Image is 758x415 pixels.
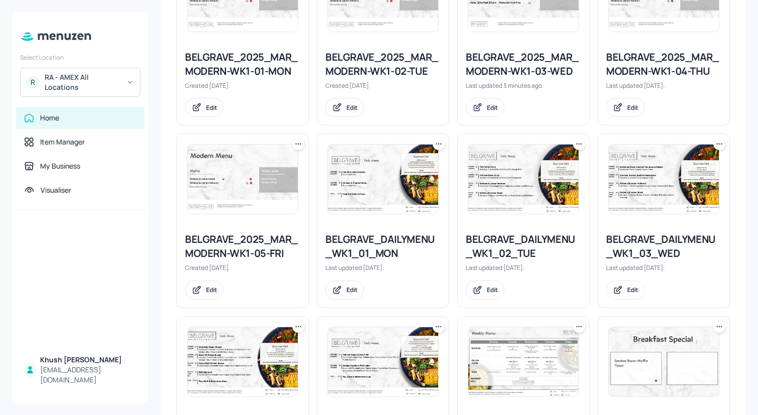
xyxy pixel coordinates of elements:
[609,327,719,396] img: 2025-08-01-1754050646675qzt3pojd187.jpeg
[40,113,59,123] div: Home
[466,50,581,78] div: BELGRAVE_2025_MAR_MODERN-WK1-03-WED
[466,263,581,272] div: Last updated [DATE].
[606,50,721,78] div: BELGRAVE_2025_MAR_MODERN-WK1-04-THU
[606,81,721,90] div: Last updated [DATE].
[206,103,217,112] div: Edit
[40,161,80,171] div: My Business
[40,365,136,385] div: [EMAIL_ADDRESS][DOMAIN_NAME]
[609,145,719,214] img: 2025-07-01-1751372345650l0e6bedex39.jpeg
[325,263,441,272] div: Last updated [DATE].
[187,327,298,396] img: 2025-06-26-1750936542932oyuhdxhckzp.jpeg
[27,76,39,88] div: R
[187,145,298,214] img: 2025-07-04-17516403024860pdffleal79.jpeg
[325,232,441,260] div: BELGRAVE_DAILYMENU_WK1_01_MON
[185,232,300,260] div: BELGRAVE_2025_MAR_MODERN-WK1-05-FRI
[41,185,71,195] div: Visualiser
[185,81,300,90] div: Created [DATE].
[346,103,357,112] div: Edit
[606,232,721,260] div: BELGRAVE_DAILYMENU_WK1_03_WED
[185,50,300,78] div: BELGRAVE_2025_MAR_MODERN-WK1-01-MON
[487,286,498,294] div: Edit
[466,81,581,90] div: Last updated 3 minutes ago.
[627,103,638,112] div: Edit
[40,355,136,365] div: Khush [PERSON_NAME]
[185,263,300,272] div: Created [DATE].
[40,137,85,147] div: Item Manager
[328,327,438,396] img: 2025-05-09-174679998913900zuyophm3hpp.jpeg
[468,145,579,214] img: 2025-06-30-17512905683872axyw43kk9s.jpeg
[468,327,579,396] img: 2025-06-30-1751290055009yrcsoo5oybc.jpeg
[20,53,140,62] div: Select Location
[206,286,217,294] div: Edit
[606,263,721,272] div: Last updated [DATE].
[346,286,357,294] div: Edit
[325,81,441,90] div: Created [DATE].
[325,50,441,78] div: BELGRAVE_2025_MAR_MODERN-WK1-02-TUE
[45,72,120,92] div: RA - AMEX All Locations
[328,145,438,214] img: 2025-07-01-1751372026835tevihfjqond.jpeg
[487,103,498,112] div: Edit
[466,232,581,260] div: BELGRAVE_DAILYMENU_WK1_02_TUE
[627,286,638,294] div: Edit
